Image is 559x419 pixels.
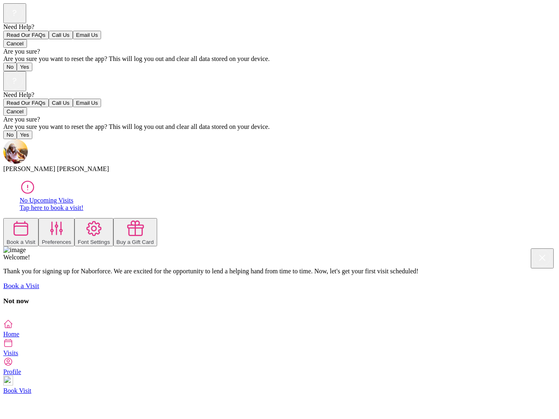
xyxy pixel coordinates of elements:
[3,91,556,99] div: Need Help?
[3,165,556,173] div: [PERSON_NAME] [PERSON_NAME]
[17,63,32,71] button: Yes
[3,116,556,123] div: Are you sure?
[3,387,32,394] span: Book Visit
[3,218,38,246] button: Book a Visit
[38,218,74,246] button: Preferences
[3,55,556,63] div: Are you sure you want to reset the app? This will log you out and clear all data stored on your d...
[3,139,28,164] img: avatar
[73,31,101,39] button: Email Us
[113,218,157,246] button: Buy a Gift Card
[7,239,35,245] div: Book a Visit
[3,123,556,131] div: Are you sure you want to reset the app? This will log you out and clear all data stored on your d...
[3,297,29,305] a: Not now
[74,218,113,246] button: Font Settings
[20,197,556,204] div: No Upcoming Visits
[3,23,556,31] div: Need Help?
[3,368,21,375] span: Profile
[20,179,556,212] a: No Upcoming VisitsTap here to book a visit!
[3,376,556,394] a: Book Visit
[3,357,556,375] a: Profile
[3,48,556,55] div: Are you sure?
[3,319,556,338] a: Home
[49,31,73,39] button: Call Us
[3,331,19,338] span: Home
[3,99,49,107] button: Read Our FAQs
[3,268,556,275] p: Thank you for signing up for Naborforce. We are excited for the opportunity to lend a helping han...
[49,99,73,107] button: Call Us
[3,338,556,356] a: Visits
[117,239,154,245] div: Buy a Gift Card
[20,204,556,212] div: Tap here to book a visit!
[17,131,32,139] button: Yes
[3,349,18,356] span: Visits
[3,107,27,116] button: Cancel
[3,246,26,254] img: image
[3,282,39,290] a: Book a Visit
[73,99,101,107] button: Email Us
[42,239,71,245] div: Preferences
[3,39,27,48] button: Cancel
[3,254,556,261] div: Welcome!
[3,63,17,71] button: No
[3,131,17,139] button: No
[78,239,110,245] div: Font Settings
[3,31,49,39] button: Read Our FAQs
